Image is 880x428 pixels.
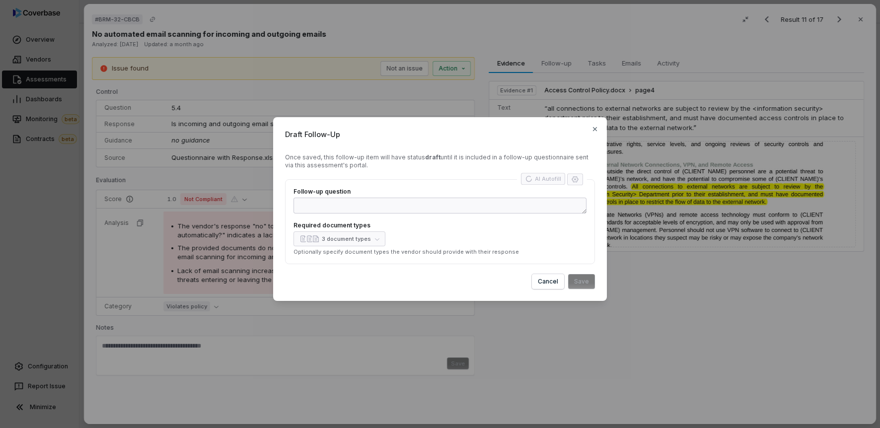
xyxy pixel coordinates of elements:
strong: draft [425,153,440,161]
span: Draft Follow-Up [285,129,595,140]
label: Follow-up question [293,188,587,196]
p: Optionally specify document types the vendor should provide with their response [293,248,587,256]
button: Cancel [532,274,564,289]
label: Required document types [293,221,587,229]
div: Once saved, this follow-up item will have status until it is included in a follow-up questionnair... [285,153,595,169]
